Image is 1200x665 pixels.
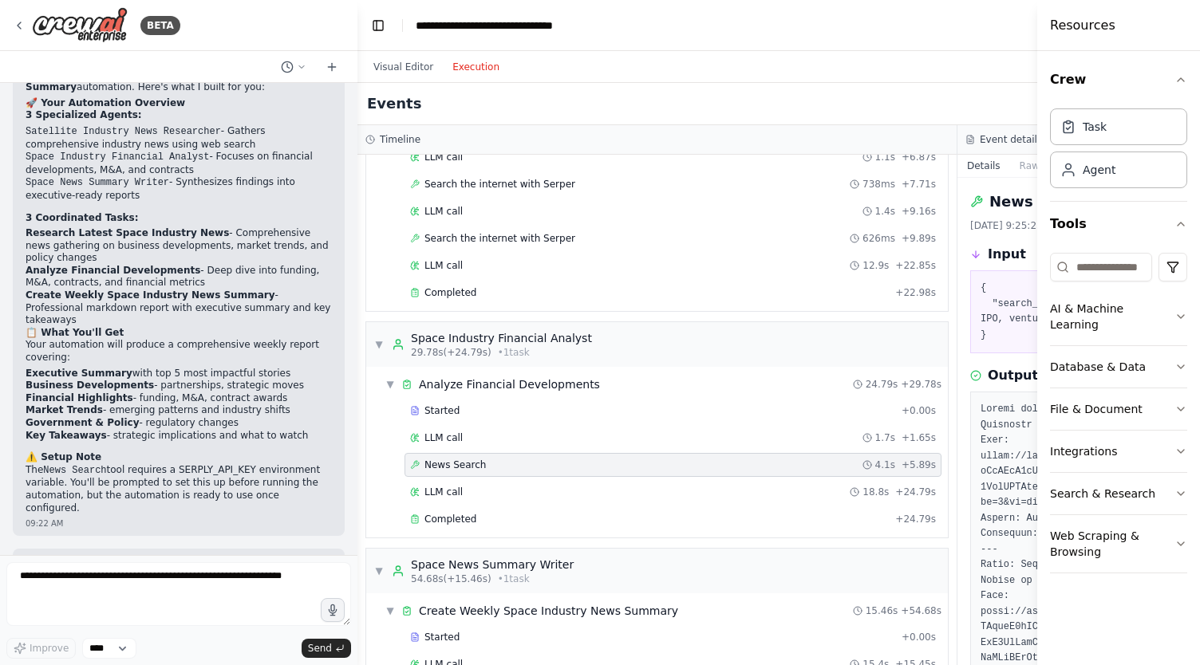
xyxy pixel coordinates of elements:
[989,191,1094,213] h2: News Search
[43,465,106,476] code: News Search
[321,598,345,622] button: Click to speak your automation idea
[424,259,463,272] span: LLM call
[895,259,936,272] span: + 22.85s
[26,265,332,289] li: - Deep dive into funding, M&A, contracts, and financial metrics
[411,573,491,585] span: 54.68s (+15.46s)
[26,368,332,380] li: with top 5 most impactful stories
[26,404,103,415] strong: Market Trends
[1050,202,1187,246] button: Tools
[866,378,898,391] span: 24.79s
[364,57,443,77] button: Visual Editor
[1083,162,1115,178] div: Agent
[26,227,229,238] strong: Research Latest Space Industry News
[988,366,1038,385] h3: Output
[367,92,421,115] h2: Events
[443,57,509,77] button: Execution
[26,289,275,301] strong: Create Weekly Space Industry News Summary
[26,417,332,430] li: - regulatory changes
[424,205,463,218] span: LLM call
[902,205,936,218] span: + 9.16s
[26,464,332,514] p: The tool requires a SERPLY_API_KEY environment variable. You'll be prompted to set this up before...
[26,339,332,364] p: Your automation will produce a comprehensive weekly report covering:
[980,133,1042,146] h3: Event details
[902,404,936,417] span: + 0.00s
[901,378,941,391] span: + 29.78s
[26,368,132,379] strong: Executive Summary
[26,451,101,462] strong: ⚠️ Setup Note
[988,245,1026,264] h3: Input
[6,638,76,659] button: Improve
[424,458,486,471] span: News Search
[26,289,332,327] li: - Professional markdown report with executive summary and key takeaways
[902,631,936,643] span: + 0.00s
[26,327,124,338] strong: 📋 What You'll Get
[419,376,600,392] div: Analyze Financial Developments
[26,430,107,441] strong: Key Takeaways
[424,631,460,643] span: Started
[367,14,389,37] button: Hide left sidebar
[1050,431,1187,472] button: Integrations
[902,431,936,444] span: + 1.65s
[26,176,332,202] li: - Synthesizes findings into executive-ready reports
[1050,515,1187,573] button: Web Scraping & Browsing
[862,232,895,245] span: 626ms
[875,151,895,163] span: 1.1s
[424,513,476,525] span: Completed
[26,430,332,443] li: - strategic implications and what to watch
[411,346,491,359] span: 29.78s (+24.79s)
[26,265,200,276] strong: Analyze Financial Developments
[424,404,460,417] span: Started
[424,286,476,299] span: Completed
[26,517,332,529] div: 09:22 AM
[26,404,332,417] li: - emerging patterns and industry shifts
[26,417,139,428] strong: Government & Policy
[26,392,133,403] strong: Financial Highlights
[26,212,139,223] strong: 3 Coordinated Tasks:
[901,604,941,617] span: + 54.68s
[1050,102,1187,201] div: Crew
[902,178,936,191] span: + 7.71s
[862,178,895,191] span: 738ms
[1050,246,1187,586] div: Tools
[424,486,463,498] span: LLM call
[424,232,575,245] span: Search the internet with Serper
[380,133,420,146] h3: Timeline
[26,177,169,188] code: Space News Summary Writer
[26,126,221,137] code: Satellite Industry News Researcher
[1050,346,1187,388] button: Database & Data
[411,557,574,573] div: Space News Summary Writer
[308,642,332,655] span: Send
[302,639,351,658] button: Send
[26,151,332,176] li: - Focuses on financial developments, M&A, and contracts
[416,18,595,33] nav: breadcrumb
[498,573,530,585] span: • 1 task
[1050,473,1187,514] button: Search & Research
[26,380,154,391] strong: Business Developments
[1050,288,1187,345] button: AI & Machine Learning
[385,378,395,391] span: ▼
[866,604,898,617] span: 15.46s
[419,603,678,619] div: Create Weekly Space Industry News Summary
[424,151,463,163] span: LLM call
[385,604,395,617] span: ▼
[319,57,345,77] button: Start a new chat
[895,286,936,299] span: + 22.98s
[26,125,332,151] li: - Gathers comprehensive industry news using web search
[32,7,128,43] img: Logo
[862,259,889,272] span: 12.9s
[26,380,332,392] li: - partnerships, strategic moves
[875,458,895,471] span: 4.1s
[424,178,575,191] span: Search the internet with Serper
[895,513,936,525] span: + 24.79s
[1050,388,1187,430] button: File & Document
[875,431,895,444] span: 1.7s
[1010,155,1076,177] button: Raw Data
[374,338,384,351] span: ▼
[26,109,142,120] strong: 3 Specialized Agents:
[1050,16,1115,35] h4: Resources
[875,205,895,218] span: 1.4s
[902,232,936,245] span: + 9.89s
[274,57,313,77] button: Switch to previous chat
[1050,57,1187,102] button: Crew
[498,346,530,359] span: • 1 task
